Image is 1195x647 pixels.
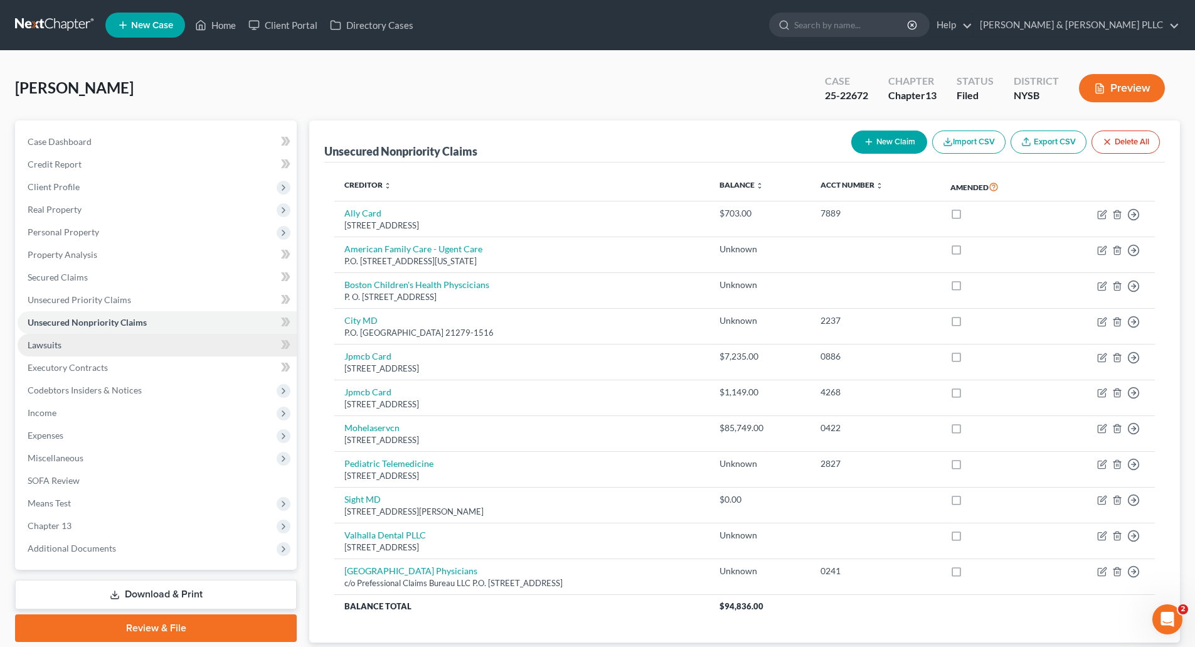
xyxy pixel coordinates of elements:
i: unfold_more [756,182,763,190]
div: Unknown [720,243,800,255]
span: Additional Documents [28,543,116,553]
a: Unsecured Nonpriority Claims [18,311,297,334]
div: $85,749.00 [720,422,800,434]
a: [PERSON_NAME] & [PERSON_NAME] PLLC [974,14,1179,36]
i: unfold_more [384,182,391,190]
div: Case [825,74,868,88]
div: [STREET_ADDRESS] [344,398,699,410]
a: Pediatric Telemedicine [344,458,433,469]
a: Jpmcb Card [344,351,391,361]
a: Home [189,14,242,36]
div: 2237 [821,314,931,327]
span: Client Profile [28,181,80,192]
div: c/o Prefessional Claims Bureau LLC P.O. [STREET_ADDRESS] [344,577,699,589]
span: $94,836.00 [720,601,763,611]
span: [PERSON_NAME] [15,78,134,97]
span: Chapter 13 [28,520,72,531]
div: 4268 [821,386,931,398]
span: New Case [131,21,173,30]
span: Real Property [28,204,82,215]
div: NYSB [1014,88,1059,103]
div: P.O. [GEOGRAPHIC_DATA] 21279-1516 [344,327,699,339]
span: 2 [1178,604,1188,614]
a: Boston Children's Health Physcicians [344,279,489,290]
a: Creditor unfold_more [344,180,391,190]
span: 13 [925,89,937,101]
div: District [1014,74,1059,88]
div: Filed [957,88,994,103]
span: Personal Property [28,227,99,237]
div: [STREET_ADDRESS] [344,363,699,375]
div: [STREET_ADDRESS][PERSON_NAME] [344,506,699,518]
span: Executory Contracts [28,362,108,373]
a: Export CSV [1011,131,1086,154]
button: Preview [1079,74,1165,102]
div: Unknown [720,457,800,470]
a: Property Analysis [18,243,297,266]
div: $0.00 [720,493,800,506]
div: P.O. [STREET_ADDRESS][US_STATE] [344,255,699,267]
a: American Family Care - Ugent Care [344,243,482,254]
div: Unknown [720,529,800,542]
div: 0886 [821,350,931,363]
a: Jpmcb Card [344,387,391,397]
button: Delete All [1091,131,1160,154]
a: Case Dashboard [18,131,297,153]
div: Status [957,74,994,88]
span: Unsecured Priority Claims [28,294,131,305]
div: $703.00 [720,207,800,220]
a: SOFA Review [18,469,297,492]
div: $1,149.00 [720,386,800,398]
a: Help [930,14,972,36]
div: 2827 [821,457,931,470]
span: SOFA Review [28,475,80,486]
span: Case Dashboard [28,136,92,147]
span: Codebtors Insiders & Notices [28,385,142,395]
a: Acct Number unfold_more [821,180,883,190]
a: Review & File [15,614,297,642]
span: Lawsuits [28,340,61,350]
span: Unsecured Nonpriority Claims [28,317,147,328]
div: [STREET_ADDRESS] [344,434,699,446]
div: [STREET_ADDRESS] [344,470,699,482]
a: Unsecured Priority Claims [18,289,297,311]
input: Search by name... [794,13,909,36]
div: 7889 [821,207,931,220]
a: Ally Card [344,208,381,218]
span: Expenses [28,430,63,441]
a: Mohelaservcn [344,422,400,433]
span: Income [28,407,56,418]
iframe: Intercom live chat [1152,604,1182,634]
div: $7,235.00 [720,350,800,363]
span: Means Test [28,498,71,508]
span: Secured Claims [28,272,88,282]
a: Client Portal [242,14,324,36]
div: [STREET_ADDRESS] [344,220,699,232]
span: Credit Report [28,159,82,169]
i: unfold_more [876,182,883,190]
div: [STREET_ADDRESS] [344,542,699,553]
a: Balance unfold_more [720,180,763,190]
div: Unknown [720,279,800,291]
a: Sight MD [344,494,381,505]
div: Chapter [888,88,937,103]
div: 25-22672 [825,88,868,103]
a: Executory Contracts [18,356,297,379]
span: Property Analysis [28,249,97,260]
a: Valhalla Dental PLLC [344,530,426,540]
a: Credit Report [18,153,297,176]
div: 0241 [821,565,931,577]
th: Amended [940,173,1048,201]
div: Chapter [888,74,937,88]
a: Lawsuits [18,334,297,356]
a: [GEOGRAPHIC_DATA] Physicians [344,565,477,576]
th: Balance Total [334,595,709,618]
a: Secured Claims [18,266,297,289]
div: P. O. [STREET_ADDRESS] [344,291,699,303]
a: City MD [344,315,378,326]
div: Unsecured Nonpriority Claims [324,144,477,159]
button: New Claim [851,131,927,154]
a: Download & Print [15,580,297,609]
div: Unknown [720,314,800,327]
div: Unknown [720,565,800,577]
